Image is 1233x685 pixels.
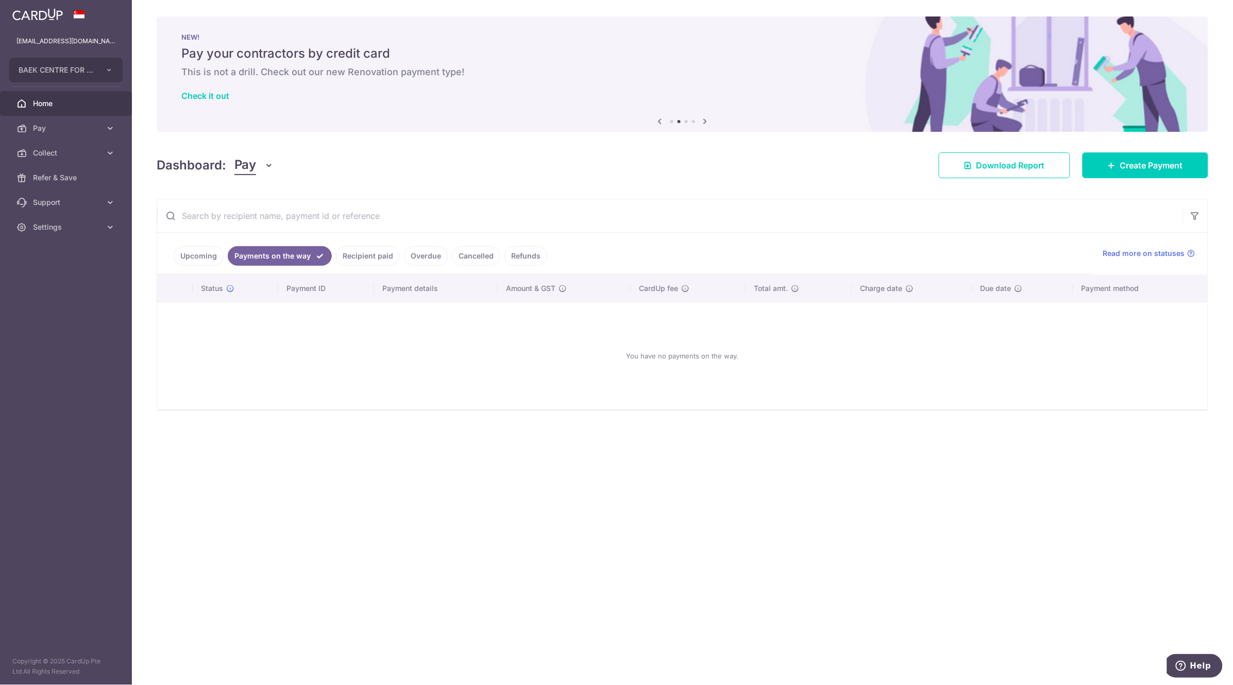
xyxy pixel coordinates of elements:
span: Charge date [860,283,902,294]
span: Read more on statuses [1103,248,1185,259]
span: Refer & Save [33,173,101,183]
span: Due date [981,283,1011,294]
h6: This is not a drill. Check out our new Renovation payment type! [181,66,1184,78]
span: Amount & GST [506,283,555,294]
input: Search by recipient name, payment id or reference [157,199,1183,232]
span: Download Report [976,159,1045,172]
a: Check it out [181,91,229,101]
span: Pay [33,123,101,133]
span: Create Payment [1120,159,1183,172]
button: Pay [234,156,274,175]
h4: Dashboard: [157,156,226,175]
h5: Pay your contractors by credit card [181,45,1184,62]
a: Payments on the way [228,246,332,266]
th: Payment method [1073,275,1208,302]
span: CardUp fee [639,283,678,294]
button: BAEK CENTRE FOR AESTHETIC AND IMPLANT DENTISTRY PTE. LTD. [9,58,123,82]
iframe: Opens a widget where you can find more information [1167,654,1223,680]
span: Total amt. [754,283,788,294]
span: Status [201,283,223,294]
span: Settings [33,222,101,232]
div: You have no payments on the way. [170,311,1195,401]
th: Payment details [374,275,498,302]
img: CardUp [12,8,63,21]
span: Home [33,98,101,109]
a: Upcoming [174,246,224,266]
span: Collect [33,148,101,158]
a: Recipient paid [336,246,400,266]
span: Pay [234,156,256,175]
a: Refunds [504,246,547,266]
a: Create Payment [1083,152,1208,178]
th: Payment ID [278,275,374,302]
p: [EMAIL_ADDRESS][DOMAIN_NAME] [16,36,115,46]
a: Download Report [939,152,1070,178]
a: Cancelled [452,246,500,266]
img: Renovation banner [157,16,1208,132]
a: Read more on statuses [1103,248,1195,259]
a: Overdue [404,246,448,266]
p: NEW! [181,33,1184,41]
span: Support [33,197,101,208]
span: BAEK CENTRE FOR AESTHETIC AND IMPLANT DENTISTRY PTE. LTD. [19,65,95,75]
